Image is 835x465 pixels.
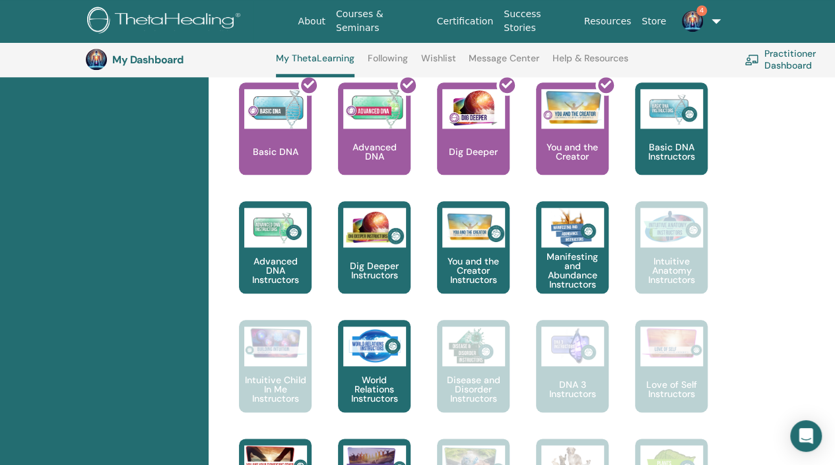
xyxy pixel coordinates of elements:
[239,201,312,320] a: Advanced DNA Instructors Advanced DNA Instructors
[343,89,406,129] img: Advanced DNA
[239,375,312,403] p: Intuitive Child In Me Instructors
[536,82,609,201] a: You and the Creator You and the Creator
[437,375,510,403] p: Disease and Disorder Instructors
[239,320,312,439] a: Intuitive Child In Me Instructors Intuitive Child In Me Instructors
[444,147,503,156] p: Dig Deeper
[640,208,703,247] img: Intuitive Anatomy Instructors
[338,142,411,161] p: Advanced DNA
[442,208,505,247] img: You and the Creator Instructors
[112,53,244,66] h3: My Dashboard
[552,53,628,74] a: Help & Resources
[343,208,406,247] img: Dig Deeper Instructors
[239,82,312,201] a: Basic DNA Basic DNA
[338,201,411,320] a: Dig Deeper Instructors Dig Deeper Instructors
[536,201,609,320] a: Manifesting and Abundance Instructors Manifesting and Abundance Instructors
[276,53,354,77] a: My ThetaLearning
[682,11,703,32] img: default.jpg
[86,49,107,70] img: default.jpg
[745,54,759,65] img: chalkboard-teacher.svg
[87,7,245,36] img: logo.png
[635,380,708,398] p: Love of Self Instructors
[635,142,708,161] p: Basic DNA Instructors
[437,201,510,320] a: You and the Creator Instructors You and the Creator Instructors
[338,320,411,439] a: World Relations Instructors World Relations Instructors
[541,208,604,247] img: Manifesting and Abundance Instructors
[442,326,505,366] img: Disease and Disorder Instructors
[421,53,456,74] a: Wishlist
[635,201,708,320] a: Intuitive Anatomy Instructors Intuitive Anatomy Instructors
[536,252,609,289] p: Manifesting and Abundance Instructors
[469,53,539,74] a: Message Center
[498,2,578,40] a: Success Stories
[293,9,331,34] a: About
[368,53,408,74] a: Following
[696,5,707,16] span: 4
[635,257,708,284] p: Intuitive Anatomy Instructors
[640,326,703,359] img: Love of Self Instructors
[338,375,411,403] p: World Relations Instructors
[636,9,671,34] a: Store
[338,261,411,280] p: Dig Deeper Instructors
[244,89,307,129] img: Basic DNA
[790,420,822,452] div: Open Intercom Messenger
[635,320,708,439] a: Love of Self Instructors Love of Self Instructors
[536,380,609,398] p: DNA 3 Instructors
[442,89,505,129] img: Dig Deeper
[244,326,307,359] img: Intuitive Child In Me Instructors
[579,9,637,34] a: Resources
[640,89,703,129] img: Basic DNA Instructors
[536,142,609,161] p: You and the Creator
[541,89,604,125] img: You and the Creator
[338,82,411,201] a: Advanced DNA Advanced DNA
[244,208,307,247] img: Advanced DNA Instructors
[541,326,604,366] img: DNA 3 Instructors
[343,326,406,366] img: World Relations Instructors
[437,257,510,284] p: You and the Creator Instructors
[635,82,708,201] a: Basic DNA Instructors Basic DNA Instructors
[437,320,510,439] a: Disease and Disorder Instructors Disease and Disorder Instructors
[331,2,432,40] a: Courses & Seminars
[239,257,312,284] p: Advanced DNA Instructors
[432,9,498,34] a: Certification
[536,320,609,439] a: DNA 3 Instructors DNA 3 Instructors
[437,82,510,201] a: Dig Deeper Dig Deeper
